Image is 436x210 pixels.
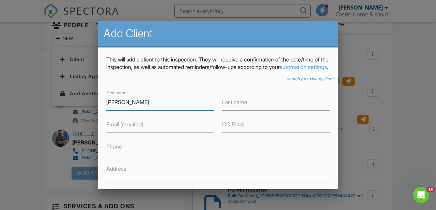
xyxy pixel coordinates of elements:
[413,187,429,203] iframe: Intercom live chat
[106,90,126,96] label: First name
[280,187,287,195] label: Zip
[104,27,332,40] h2: Add Client
[222,98,247,106] label: Last name
[106,143,122,150] label: Phone
[287,76,334,82] a: search for existing client
[280,64,327,70] a: automation settings
[106,187,116,195] label: City
[242,187,254,195] label: State
[106,121,143,128] label: Email (required)
[222,121,244,128] label: CC Email
[106,56,330,71] p: This will add a client to this inspection. They will receive a confirmation of the date/time of t...
[106,165,126,172] label: Address
[427,187,435,192] span: 10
